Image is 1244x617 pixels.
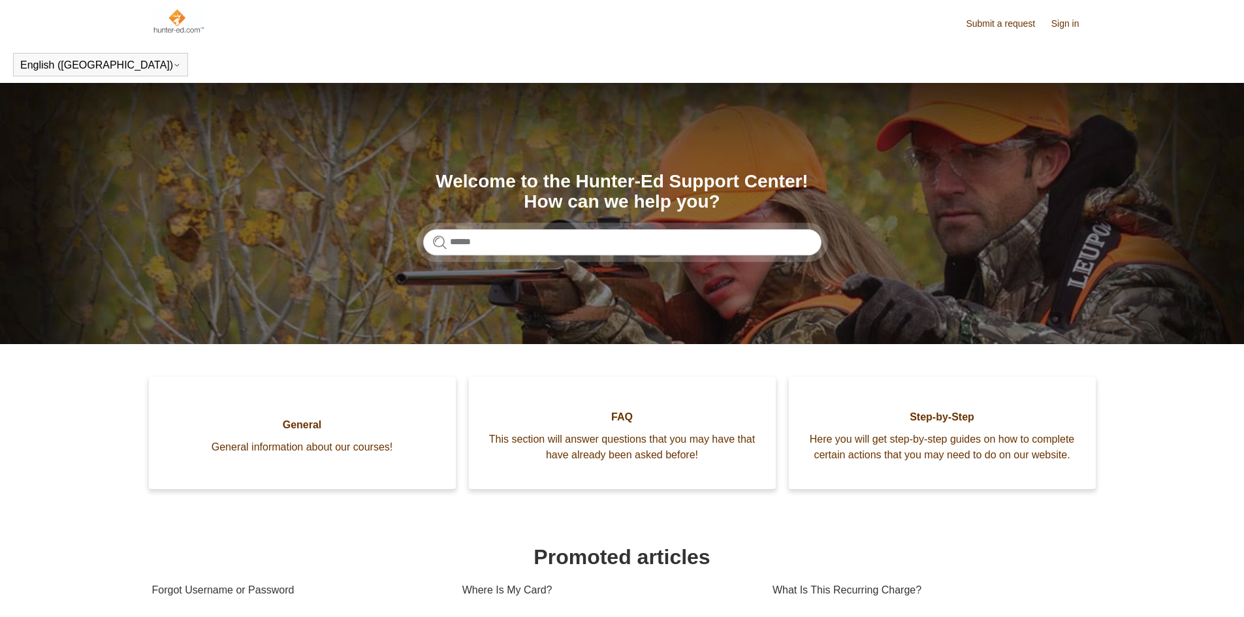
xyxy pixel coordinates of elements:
[469,377,776,489] a: FAQ This section will answer questions that you may have that have already been asked before!
[152,8,205,34] img: Hunter-Ed Help Center home page
[808,409,1076,425] span: Step-by-Step
[152,541,1092,573] h1: Promoted articles
[168,439,436,455] span: General information about our courses!
[808,432,1076,463] span: Here you will get step-by-step guides on how to complete certain actions that you may need to do ...
[1160,573,1235,607] div: Chat Support
[966,17,1048,31] a: Submit a request
[462,573,753,608] a: Where Is My Card?
[423,229,821,255] input: Search
[168,417,436,433] span: General
[152,573,443,608] a: Forgot Username or Password
[1051,17,1092,31] a: Sign in
[423,172,821,212] h1: Welcome to the Hunter-Ed Support Center! How can we help you?
[20,59,181,71] button: English ([GEOGRAPHIC_DATA])
[789,377,1096,489] a: Step-by-Step Here you will get step-by-step guides on how to complete certain actions that you ma...
[149,377,456,489] a: General General information about our courses!
[773,573,1083,608] a: What Is This Recurring Charge?
[488,409,756,425] span: FAQ
[488,432,756,463] span: This section will answer questions that you may have that have already been asked before!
